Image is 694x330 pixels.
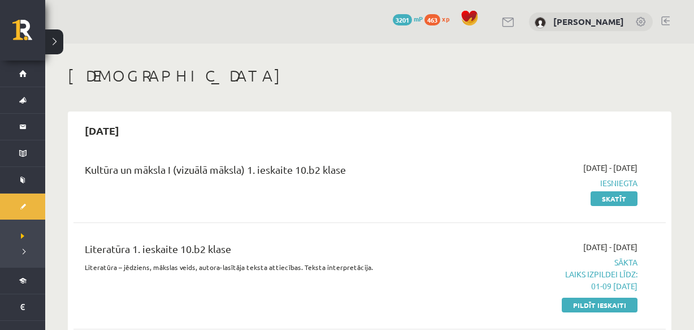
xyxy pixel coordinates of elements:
[424,14,455,23] a: 463 xp
[393,14,423,23] a: 3201 mP
[414,14,423,23] span: mP
[465,268,637,292] p: Laiks izpildei līdz: 01-09 [DATE]
[442,14,449,23] span: xp
[424,14,440,25] span: 463
[465,256,637,292] span: Sākta
[583,162,637,174] span: [DATE] - [DATE]
[12,20,45,48] a: Rīgas 1. Tālmācības vidusskola
[535,17,546,28] img: Amanda Sirmule
[591,191,637,206] a: Skatīt
[85,262,448,272] p: Literatūra – jēdziens, mākslas veids, autora-lasītāja teksta attiecības. Teksta interpretācija.
[553,16,624,27] a: [PERSON_NAME]
[68,66,671,85] h1: [DEMOGRAPHIC_DATA]
[85,162,448,183] div: Kultūra un māksla I (vizuālā māksla) 1. ieskaite 10.b2 klase
[583,241,637,253] span: [DATE] - [DATE]
[85,241,448,262] div: Literatūra 1. ieskaite 10.b2 klase
[562,298,637,312] a: Pildīt ieskaiti
[393,14,412,25] span: 3201
[73,117,131,144] h2: [DATE]
[465,177,637,189] span: Iesniegta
